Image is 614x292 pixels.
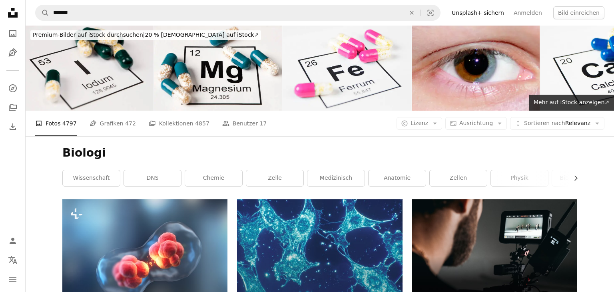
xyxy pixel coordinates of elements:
[421,5,440,20] button: Visuelle Suche
[369,170,426,186] a: Anatomie
[445,117,507,130] button: Ausrichtung
[5,45,21,61] a: Grafiken
[63,170,120,186] a: Wissenschaft
[33,32,259,38] span: 20 % [DEMOGRAPHIC_DATA] auf iStock ↗
[459,120,493,126] span: Ausrichtung
[397,117,442,130] button: Lizenz
[524,119,590,127] span: Relevanz
[412,26,540,111] img: Sehen Sie die Welt in ein Multispectrum. Schöne bunte Augen, braun und blau
[246,170,303,186] a: Zelle
[222,111,267,136] a: Benutzer 17
[33,32,145,38] span: Premium-Bilder auf iStock durchsuchen |
[35,5,441,21] form: Finden Sie Bildmaterial auf der ganzen Webseite
[124,170,181,186] a: DNS
[154,26,282,111] img: Pillen mit mineralischen Mg (Magnesium) auf einem weißen Hintergrund mit einer Inschrift aus der ...
[509,6,547,19] a: Anmelden
[552,170,609,186] a: Biotechnologie
[62,146,577,160] h1: Biologi
[26,26,266,45] a: Premium-Bilder auf iStock durchsuchen|20 % [DEMOGRAPHIC_DATA] auf iStock↗
[26,26,153,111] img: Grün Pillen mit mineralischen ich (Jod) auf einem weißen Hintergrund mit einer Inschrift aus der ...
[195,119,209,128] span: 4857
[568,170,577,186] button: Liste nach rechts verschieben
[411,120,428,126] span: Lizenz
[510,117,604,130] button: Sortieren nachRelevanz
[307,170,365,186] a: Medizinisch
[62,256,227,263] a: Menschliche Zellteilung unter dem Mikroskop. Zelluläre Therapie. 3D-Illustration Wissenschaft und...
[5,119,21,135] a: Bisherige Downloads
[403,5,421,20] button: Löschen
[5,99,21,115] a: Kollektionen
[529,95,614,111] a: Mehr auf iStock anzeigen↗
[524,120,565,126] span: Sortieren nach
[125,119,136,128] span: 472
[5,252,21,268] button: Sprache
[237,250,402,258] a: eine Nahaufnahme eines Handys mit blauem Hintergrund
[447,6,509,19] a: Unsplash+ sichern
[5,26,21,42] a: Fotos
[534,99,609,105] span: Mehr auf iStock anzeigen ↗
[90,111,136,136] a: Grafiken 472
[5,271,21,287] button: Menü
[491,170,548,186] a: Physik
[553,6,604,19] button: Bild einreichen
[5,80,21,96] a: Entdecken
[36,5,49,20] button: Unsplash suchen
[283,26,411,111] img: Rosa Pillen mit mineralischen Fe (Ferrum) auf einem weißen Hintergrund mit einer Inschrift aus de...
[5,233,21,249] a: Anmelden / Registrieren
[259,119,267,128] span: 17
[185,170,242,186] a: Chemie
[430,170,487,186] a: Zellen
[149,111,209,136] a: Kollektionen 4857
